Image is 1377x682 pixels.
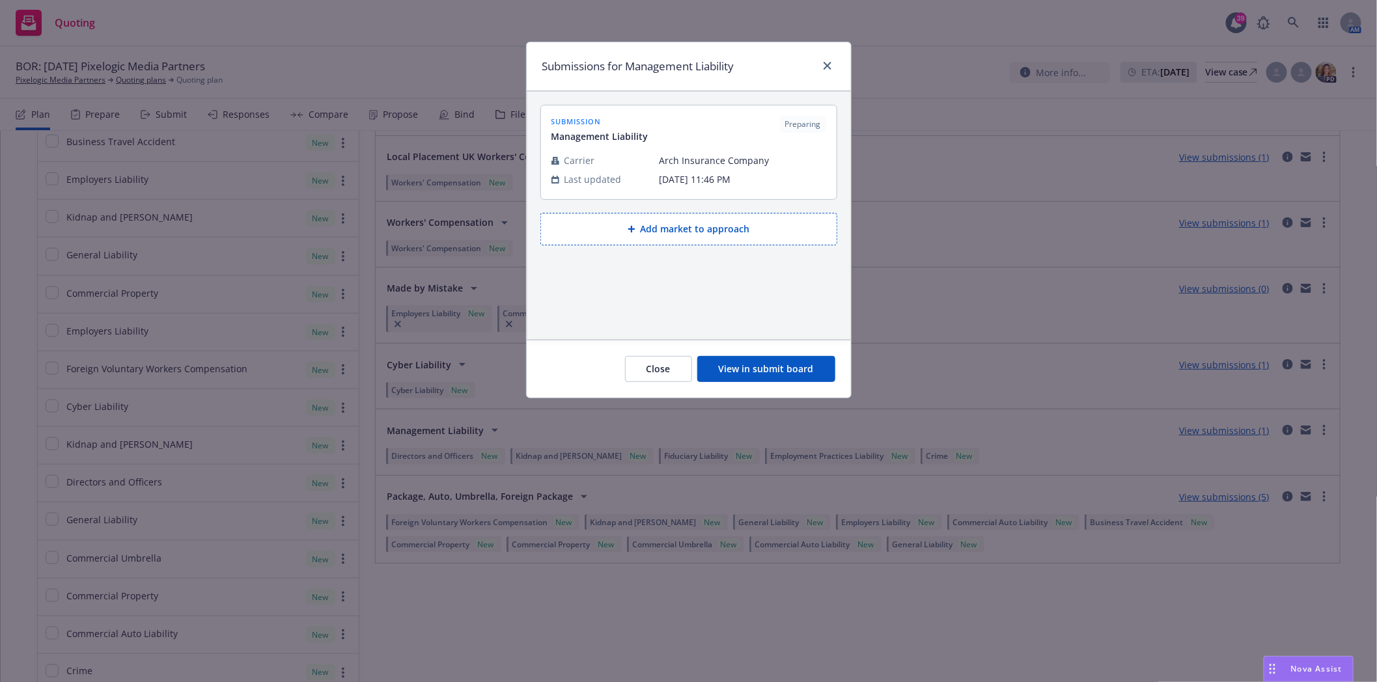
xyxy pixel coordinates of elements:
[551,116,648,127] span: submission
[551,130,648,143] span: Management Liability
[564,154,595,167] span: Carrier
[564,172,622,186] span: Last updated
[660,172,826,186] span: [DATE] 11:46 PM
[625,356,692,382] button: Close
[785,118,821,130] span: Preparing
[660,154,826,167] span: Arch Insurance Company
[1291,663,1342,674] span: Nova Assist
[1264,657,1281,681] div: Drag to move
[540,213,837,245] button: Add market to approach
[1264,656,1354,682] button: Nova Assist
[542,58,734,75] h1: Submissions for Management Liability
[697,356,835,382] button: View in submit board
[820,58,835,74] a: close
